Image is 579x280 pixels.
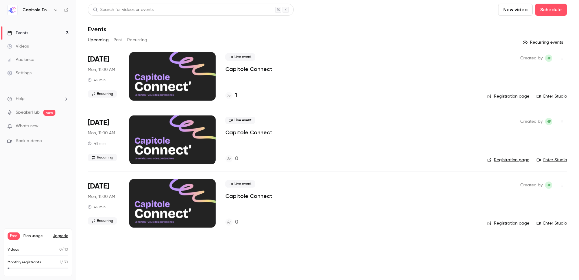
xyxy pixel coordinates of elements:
[127,35,147,45] button: Recurring
[545,55,552,62] span: Helder Donald Faria Rubio
[537,220,567,226] a: Enter Studio
[225,117,255,124] span: Live event
[114,35,122,45] button: Past
[235,91,237,99] h4: 1
[60,260,68,265] p: / 30
[498,4,533,16] button: New video
[16,123,38,129] span: What's new
[88,182,109,191] span: [DATE]
[22,7,51,13] h6: Capitole Energie
[487,93,529,99] a: Registration page
[7,57,34,63] div: Audience
[88,90,117,98] span: Recurring
[88,141,106,146] div: 45 min
[43,110,55,116] span: new
[535,4,567,16] button: Schedule
[88,217,117,225] span: Recurring
[88,78,106,82] div: 45 min
[225,53,255,61] span: Live event
[487,157,529,163] a: Registration page
[7,43,29,49] div: Videos
[88,25,106,33] h1: Events
[235,218,238,226] h4: 0
[235,155,238,163] h4: 0
[60,261,61,264] span: 1
[88,154,117,161] span: Recurring
[16,138,42,144] span: Book a demo
[225,180,255,188] span: Live event
[88,67,115,73] span: Mon, 11:00 AM
[547,182,551,189] span: HF
[225,129,272,136] a: Capitole Connect
[545,118,552,125] span: Helder Donald Faria Rubio
[88,118,109,128] span: [DATE]
[88,205,106,209] div: 45 min
[225,91,237,99] a: 1
[520,38,567,47] button: Recurring events
[88,130,115,136] span: Mon, 11:00 AM
[7,96,68,102] li: help-dropdown-opener
[53,234,68,238] button: Upgrade
[8,5,17,15] img: Capitole Energie
[88,35,109,45] button: Upcoming
[88,52,120,101] div: Oct 20 Mon, 11:00 AM (Europe/Paris)
[520,55,543,62] span: Created by
[88,179,120,228] div: Nov 17 Mon, 11:00 AM (Europe/Paris)
[225,192,272,200] a: Capitole Connect
[88,55,109,64] span: [DATE]
[8,232,20,240] span: Free
[547,55,551,62] span: HF
[545,182,552,189] span: Helder Donald Faria Rubio
[225,155,238,163] a: 0
[8,260,41,265] p: Monthly registrants
[8,247,19,252] p: Videos
[547,118,551,125] span: HF
[7,70,31,76] div: Settings
[225,218,238,226] a: 0
[225,65,272,73] a: Capitole Connect
[16,109,40,116] a: SpeakerHub
[7,30,28,36] div: Events
[520,118,543,125] span: Created by
[520,182,543,189] span: Created by
[88,115,120,164] div: Nov 3 Mon, 11:00 AM (Europe/Paris)
[59,247,68,252] p: / 10
[59,248,62,252] span: 0
[88,194,115,200] span: Mon, 11:00 AM
[537,157,567,163] a: Enter Studio
[16,96,25,102] span: Help
[487,220,529,226] a: Registration page
[93,7,154,13] div: Search for videos or events
[23,234,49,238] span: Plan usage
[537,93,567,99] a: Enter Studio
